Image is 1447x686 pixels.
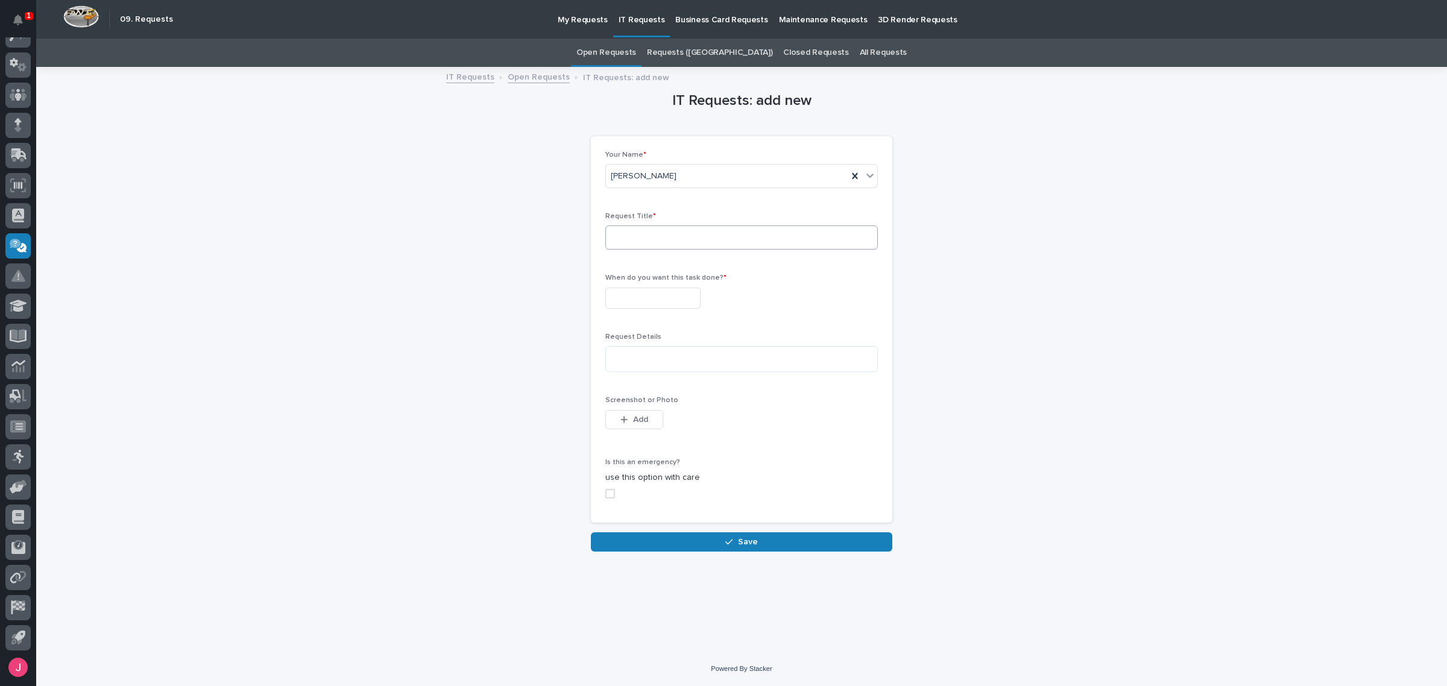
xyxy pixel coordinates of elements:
[738,537,758,547] span: Save
[591,92,892,110] h1: IT Requests: add new
[576,39,636,67] a: Open Requests
[583,70,669,83] p: IT Requests: add new
[605,471,878,484] p: use this option with care
[605,151,646,159] span: Your Name
[711,665,772,672] a: Powered By Stacker
[15,14,31,34] div: Notifications1
[605,333,661,341] span: Request Details
[860,39,907,67] a: All Requests
[5,655,31,680] button: users-avatar
[120,14,173,25] h2: 09. Requests
[647,39,772,67] a: Requests ([GEOGRAPHIC_DATA])
[605,274,727,282] span: When do you want this task done?
[591,532,892,552] button: Save
[605,213,656,220] span: Request Title
[605,410,663,429] button: Add
[611,170,676,183] span: [PERSON_NAME]
[446,69,494,83] a: IT Requests
[5,7,31,33] button: Notifications
[605,397,678,404] span: Screenshot or Photo
[27,11,31,20] p: 1
[783,39,848,67] a: Closed Requests
[605,459,680,466] span: Is this an emergency?
[63,5,99,28] img: Workspace Logo
[508,69,570,83] a: Open Requests
[633,414,648,425] span: Add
